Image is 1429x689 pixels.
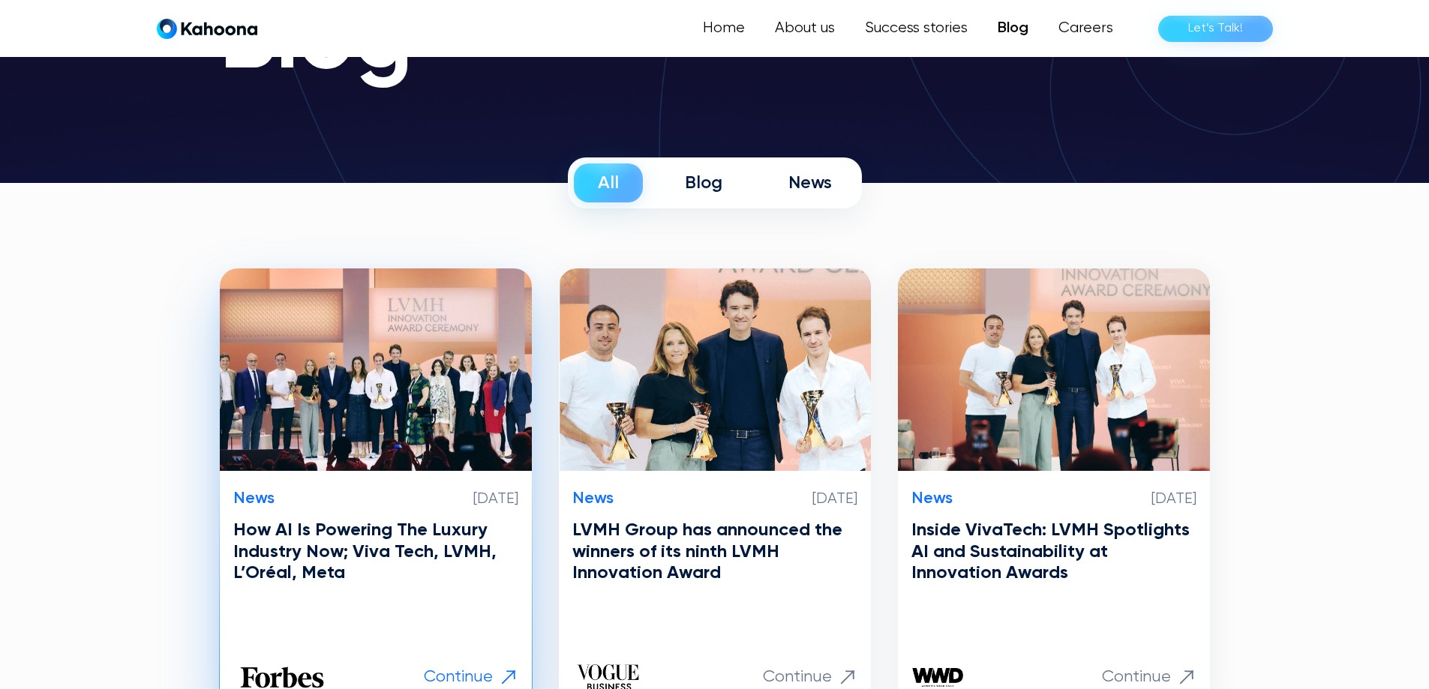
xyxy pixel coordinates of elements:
p: Continue [424,667,493,687]
h3: Inside VivaTech: LVMH Spotlights AI and Sustainability at Innovation Awards [911,520,1196,584]
a: About us [760,13,850,43]
p: [DATE] [1151,490,1196,508]
p: [DATE] [473,490,518,508]
p: News [572,489,614,508]
div: Blog [685,172,722,194]
div: News [788,172,832,194]
div: Let’s Talk! [1188,16,1243,40]
p: News [911,489,953,508]
a: Careers [1043,13,1128,43]
a: home [157,18,257,40]
a: Blog [983,13,1043,43]
a: Success stories [850,13,983,43]
h3: LVMH Group has announced the winners of its ninth LVMH Innovation Award [572,520,857,584]
h3: How AI Is Powering The Luxury Industry Now; Viva Tech, LVMH, L’Oréal, Meta [233,520,518,584]
p: Continue [763,667,832,687]
p: Continue [1102,667,1171,687]
p: [DATE] [812,490,857,508]
div: All [598,172,619,194]
p: News [233,489,275,508]
a: Home [688,13,760,43]
a: Let’s Talk! [1158,16,1273,42]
